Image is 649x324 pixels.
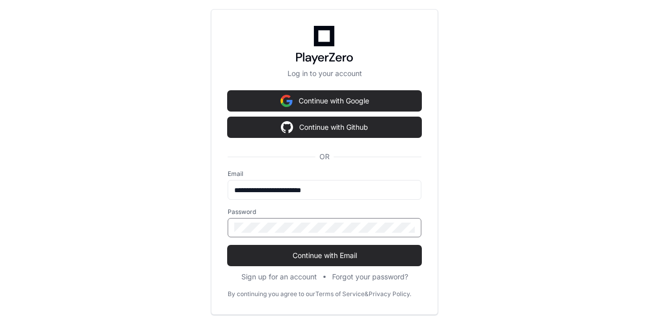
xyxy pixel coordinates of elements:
div: & [365,290,369,298]
label: Password [228,208,421,216]
p: Log in to your account [228,68,421,79]
button: Continue with Google [228,91,421,111]
button: Sign up for an account [241,272,317,282]
a: Terms of Service [315,290,365,298]
span: Continue with Email [228,250,421,261]
div: By continuing you agree to our [228,290,315,298]
label: Email [228,170,421,178]
img: Sign in with google [280,91,293,111]
button: Continue with Email [228,245,421,266]
a: Privacy Policy. [369,290,411,298]
button: Forgot your password? [332,272,408,282]
img: Sign in with google [281,117,293,137]
button: Continue with Github [228,117,421,137]
span: OR [315,152,334,162]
